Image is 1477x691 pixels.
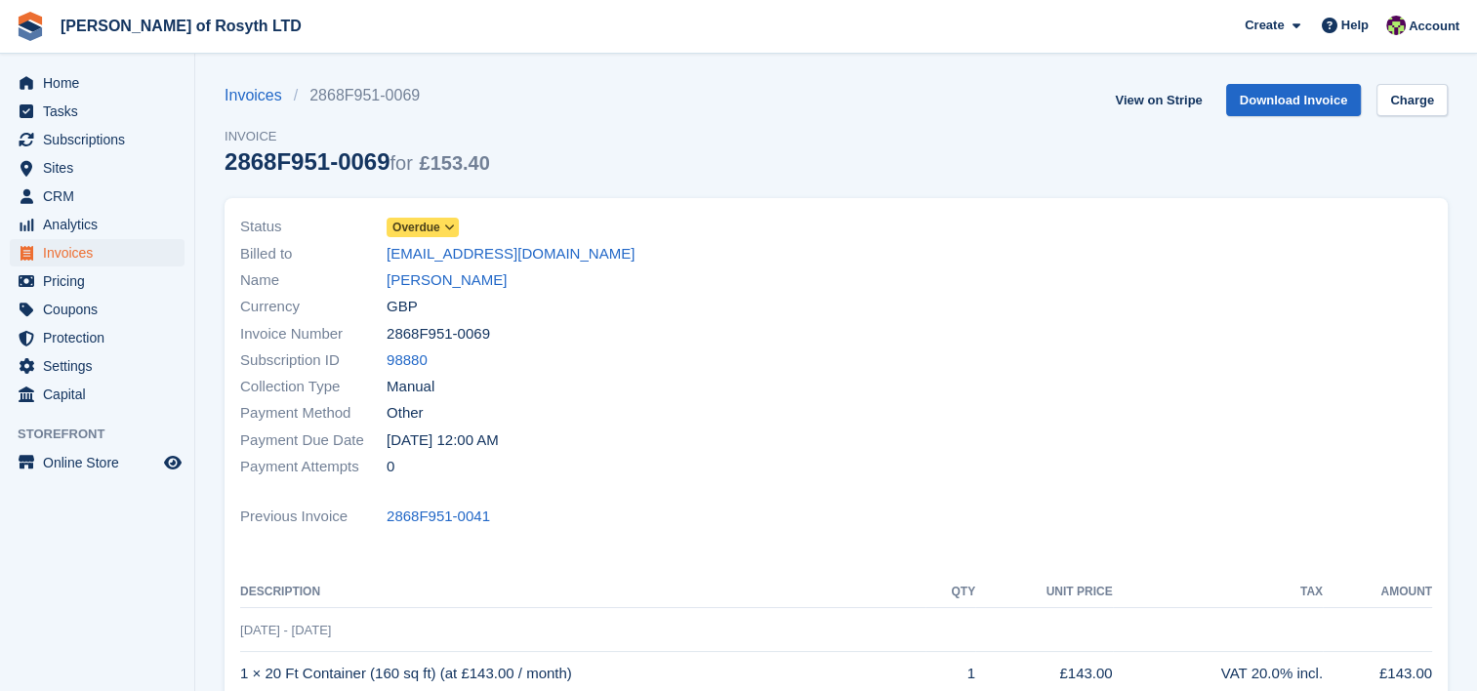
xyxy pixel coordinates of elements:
a: menu [10,296,185,323]
th: Tax [1113,577,1323,608]
a: 2868F951-0041 [387,506,490,528]
span: [DATE] - [DATE] [240,623,331,637]
span: Name [240,269,387,292]
a: menu [10,183,185,210]
th: Amount [1323,577,1432,608]
span: for [390,152,412,174]
span: Previous Invoice [240,506,387,528]
th: Unit Price [975,577,1113,608]
span: Settings [43,352,160,380]
a: menu [10,324,185,351]
img: stora-icon-8386f47178a22dfd0bd8f6a31ec36ba5ce8667c1dd55bd0f319d3a0aa187defe.svg [16,12,45,41]
span: CRM [43,183,160,210]
a: View on Stripe [1107,84,1210,116]
span: Tasks [43,98,160,125]
span: Subscriptions [43,126,160,153]
a: menu [10,267,185,295]
span: Payment Attempts [240,456,387,478]
a: menu [10,126,185,153]
span: Status [240,216,387,238]
span: Storefront [18,425,194,444]
span: Help [1341,16,1369,35]
span: Overdue [392,219,440,236]
span: Analytics [43,211,160,238]
a: [EMAIL_ADDRESS][DOMAIN_NAME] [387,243,635,265]
span: Online Store [43,449,160,476]
a: Overdue [387,216,459,238]
span: Subscription ID [240,349,387,372]
span: Collection Type [240,376,387,398]
a: menu [10,69,185,97]
span: Invoices [43,239,160,266]
a: [PERSON_NAME] of Rosyth LTD [53,10,309,42]
a: [PERSON_NAME] [387,269,507,292]
span: £153.40 [420,152,490,174]
time: 2025-09-01 23:00:00 UTC [387,429,499,452]
a: menu [10,239,185,266]
span: Invoice [225,127,490,146]
span: Create [1245,16,1284,35]
span: Pricing [43,267,160,295]
span: Manual [387,376,434,398]
span: Protection [43,324,160,351]
span: Invoice Number [240,323,387,345]
span: Account [1409,17,1459,36]
a: Preview store [161,451,185,474]
span: Sites [43,154,160,182]
th: Description [240,577,925,608]
a: 98880 [387,349,428,372]
span: GBP [387,296,418,318]
a: menu [10,154,185,182]
span: Payment Method [240,402,387,425]
a: menu [10,98,185,125]
a: menu [10,381,185,408]
span: Capital [43,381,160,408]
span: 2868F951-0069 [387,323,490,345]
a: Charge [1376,84,1448,116]
nav: breadcrumbs [225,84,490,107]
a: menu [10,352,185,380]
th: QTY [925,577,975,608]
img: Nina Briggs [1386,16,1406,35]
span: Home [43,69,160,97]
span: Other [387,402,424,425]
div: VAT 20.0% incl. [1113,663,1323,685]
span: Payment Due Date [240,429,387,452]
a: Download Invoice [1226,84,1362,116]
span: 0 [387,456,394,478]
span: Currency [240,296,387,318]
span: Coupons [43,296,160,323]
a: Invoices [225,84,294,107]
a: menu [10,211,185,238]
span: Billed to [240,243,387,265]
div: 2868F951-0069 [225,148,490,175]
a: menu [10,449,185,476]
